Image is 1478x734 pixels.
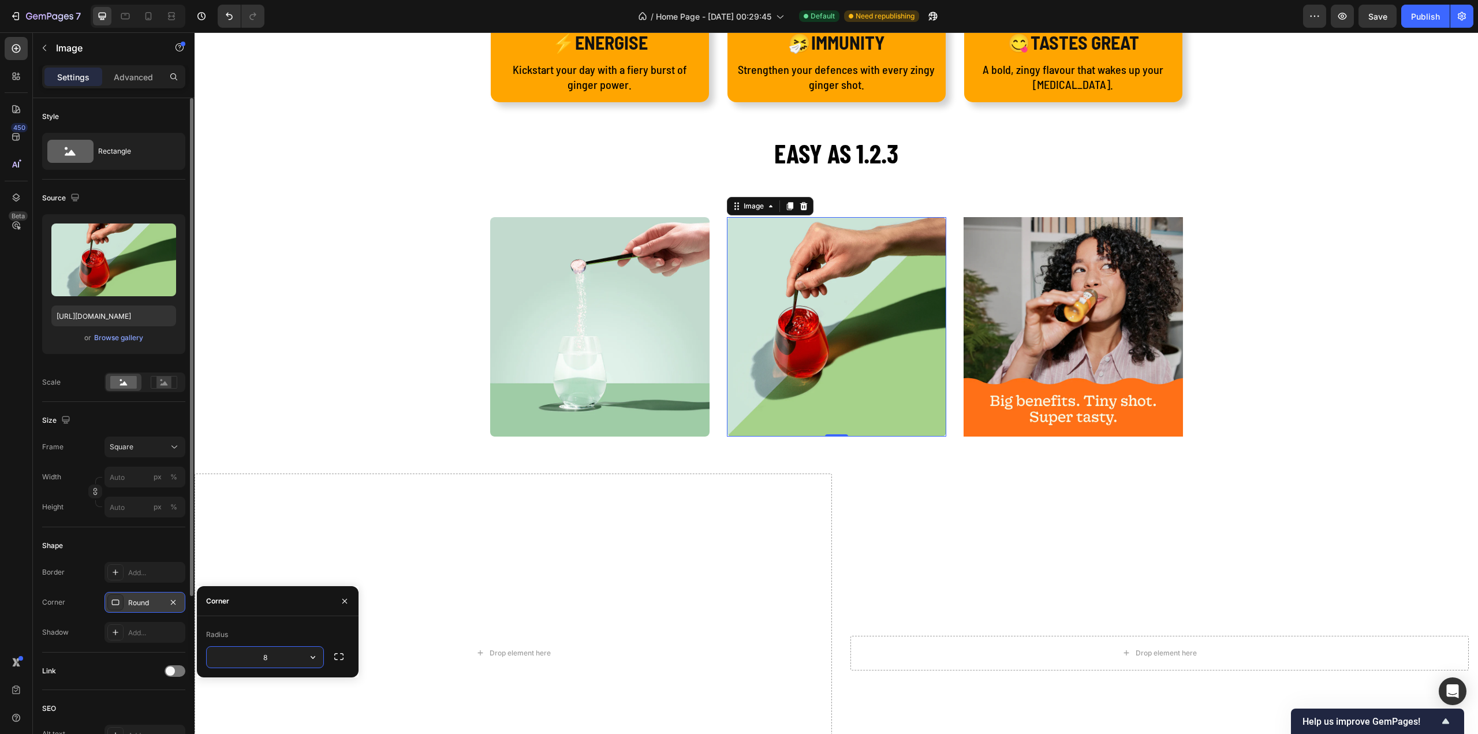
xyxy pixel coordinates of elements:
div: Scale [42,377,61,388]
button: Browse gallery [94,332,144,344]
span: Save [1368,12,1387,21]
input: Auto [207,647,323,668]
span: / [651,10,654,23]
div: Shape [42,541,63,551]
div: Corner [42,597,65,608]
p: EASY AS 1.2.3 [1,103,1282,138]
span: Help us improve GemPages! [1302,716,1439,727]
div: Source [42,191,82,206]
input: px% [104,467,185,487]
span: or [84,331,91,345]
input: px% [104,497,185,517]
button: % [151,500,165,514]
div: Border [42,567,65,577]
div: Drop element here [941,616,1002,625]
div: 450 [11,123,28,132]
div: Shadow [42,627,69,638]
button: % [151,470,165,484]
div: Beta [9,211,28,221]
div: Style [42,111,59,122]
p: Advanced [114,71,153,83]
div: Rectangle [98,138,169,165]
div: % [170,502,177,512]
span: Home Page - [DATE] 00:29:45 [656,10,771,23]
p: Settings [57,71,89,83]
button: px [167,470,181,484]
p: A bold, zingy flavour that wakes up your [MEDICAL_DATA]. [780,29,977,59]
div: Drop element here [295,616,356,625]
span: Need republishing [856,11,915,21]
img: preview-image [51,223,176,296]
p: Image [56,41,154,55]
input: https://example.com/image.jpg [51,305,176,326]
label: Height [42,502,64,512]
button: Show survey - Help us improve GemPages! [1302,714,1453,728]
div: Publish [1411,10,1440,23]
div: Link [42,666,56,676]
div: Corner [206,596,229,606]
label: Frame [42,442,64,452]
div: % [170,472,177,482]
button: Publish [1401,5,1450,28]
div: Open Intercom Messenger [1439,677,1466,705]
p: Strengthen your defences with every zingy ginger shot. [543,29,741,59]
div: Browse gallery [94,333,143,343]
div: Image [547,169,572,179]
div: Add... [128,568,182,578]
div: Size [42,413,73,429]
p: 7 [76,9,81,23]
button: Save [1358,5,1397,28]
label: Width [42,472,61,482]
span: Default [811,11,835,21]
iframe: Design area [195,32,1478,734]
img: gempages_584678309976081268-fe6e8932-c211-469f-8700-26a904419a4b.webp [296,185,515,404]
button: 7 [5,5,86,28]
div: SEO [42,703,56,714]
div: px [154,502,162,512]
img: gempages_584678309976081268-8ec3f62e-a54d-49b2-aca4-52cb967ea0dc.webp [532,185,752,404]
div: Undo/Redo [218,5,264,28]
span: Square [110,442,133,452]
div: Add... [128,628,182,638]
img: gempages_584678309976081268-4f23779e-a874-41f8-8cec-4daaa906af40.webp [769,185,988,404]
div: px [154,472,162,482]
div: Round [128,598,162,608]
div: Radius [206,629,228,640]
button: Square [104,437,185,457]
p: Kickstart your day with a fiery burst of ginger power. [307,29,504,59]
button: px [167,500,181,514]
